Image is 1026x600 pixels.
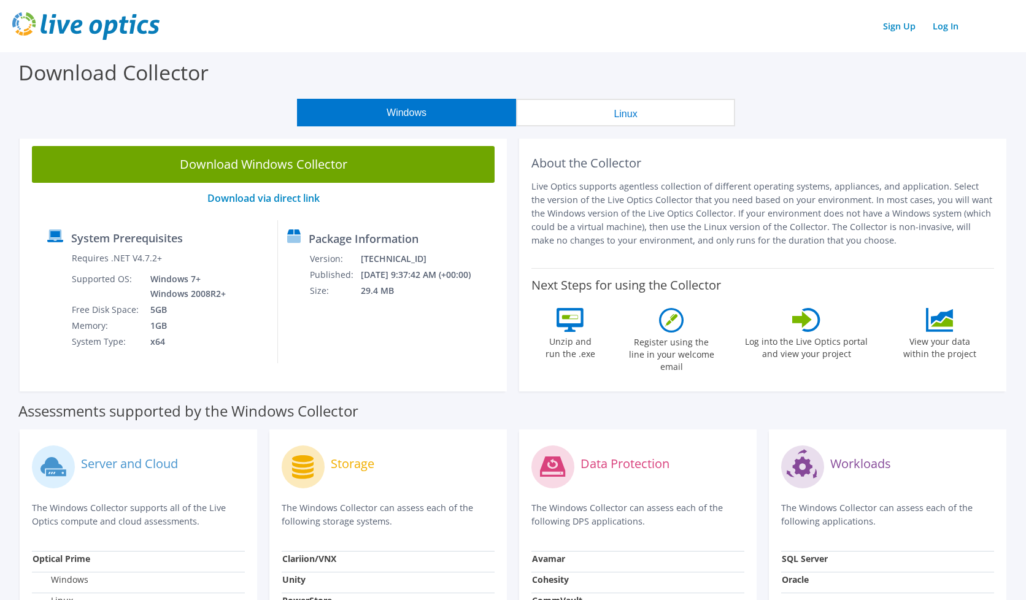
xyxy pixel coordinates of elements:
[32,146,495,183] a: Download Windows Collector
[81,458,178,470] label: Server and Cloud
[33,574,88,586] label: Windows
[531,180,994,247] p: Live Optics supports agentless collection of different operating systems, appliances, and applica...
[927,17,965,35] a: Log In
[532,574,569,585] strong: Cohesity
[297,99,516,126] button: Windows
[309,267,360,283] td: Published:
[207,191,320,205] a: Download via direct link
[531,501,744,528] p: The Windows Collector can assess each of the following DPS applications.
[309,283,360,299] td: Size:
[531,156,994,171] h2: About the Collector
[895,332,984,360] label: View your data within the project
[141,318,228,334] td: 1GB
[516,99,735,126] button: Linux
[781,501,994,528] p: The Windows Collector can assess each of the following applications.
[877,17,922,35] a: Sign Up
[309,233,418,245] label: Package Information
[141,271,228,302] td: Windows 7+ Windows 2008R2+
[830,458,891,470] label: Workloads
[71,302,141,318] td: Free Disk Space:
[532,553,565,564] strong: Avamar
[580,458,669,470] label: Data Protection
[309,251,360,267] td: Version:
[18,58,209,87] label: Download Collector
[331,458,374,470] label: Storage
[360,251,487,267] td: [TECHNICAL_ID]
[282,574,306,585] strong: Unity
[542,332,598,360] label: Unzip and run the .exe
[625,333,717,373] label: Register using the line in your welcome email
[360,267,487,283] td: [DATE] 9:37:42 AM (+00:00)
[744,332,868,360] label: Log into the Live Optics portal and view your project
[32,501,245,528] p: The Windows Collector supports all of the Live Optics compute and cloud assessments.
[71,232,183,244] label: System Prerequisites
[33,553,90,564] strong: Optical Prime
[360,283,487,299] td: 29.4 MB
[71,318,141,334] td: Memory:
[531,278,721,293] label: Next Steps for using the Collector
[18,405,358,417] label: Assessments supported by the Windows Collector
[72,252,162,264] label: Requires .NET V4.7.2+
[782,553,828,564] strong: SQL Server
[71,334,141,350] td: System Type:
[141,302,228,318] td: 5GB
[12,12,160,40] img: live_optics_svg.svg
[282,501,495,528] p: The Windows Collector can assess each of the following storage systems.
[141,334,228,350] td: x64
[782,574,809,585] strong: Oracle
[282,553,336,564] strong: Clariion/VNX
[71,271,141,302] td: Supported OS:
